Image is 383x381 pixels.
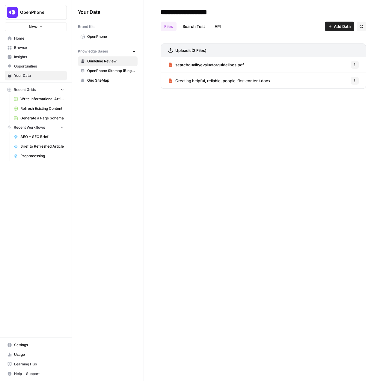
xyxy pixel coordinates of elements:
a: Insights [5,52,67,62]
a: Search Test [179,22,209,31]
a: Files [161,22,177,31]
a: Learning Hub [5,359,67,369]
span: Help + Support [14,371,64,376]
a: OpenPhone [78,32,138,41]
button: Help + Support [5,369,67,379]
span: Learning Hub [14,361,64,367]
span: New [29,24,37,30]
span: Settings [14,342,64,348]
a: API [211,22,224,31]
a: Opportunities [5,61,67,71]
a: Brief to Refreshed Article [11,142,67,151]
span: searchqualityevaluatorguidelines.pdf [175,62,244,68]
span: Guideline Review [87,58,135,64]
span: OpenPhone [87,34,135,39]
span: Knowledge Bases [78,49,108,54]
button: New [5,22,67,31]
a: OpenPhone Sitemap (Blogs + NonBlogs) [78,66,138,76]
button: Recent Grids [5,85,67,94]
span: Your Data [78,8,130,16]
a: Write Informational Article [11,94,67,104]
span: Your Data [14,73,64,78]
a: Creating helpful, reliable, people-first content.docx [168,73,270,88]
span: Browse [14,45,64,50]
a: Browse [5,43,67,52]
a: Refresh Existing Content [11,104,67,113]
span: Home [14,36,64,41]
span: Recent Grids [14,87,36,92]
span: Refresh Existing Content [20,106,64,111]
span: Creating helpful, reliable, people-first content.docx [175,78,270,84]
span: Write Informational Article [20,96,64,102]
a: Guideline Review [78,56,138,66]
a: Usage [5,350,67,359]
button: Add Data [325,22,354,31]
h3: Uploads (2 Files) [175,47,206,53]
a: Uploads (2 Files) [168,44,206,57]
a: Home [5,34,67,43]
a: Generate a Page Schema [11,113,67,123]
span: Insights [14,54,64,60]
a: Preprocessing [11,151,67,161]
a: Settings [5,340,67,350]
a: searchqualityevaluatorguidelines.pdf [168,57,244,73]
button: Workspace: OpenPhone [5,5,67,20]
span: Opportunities [14,64,64,69]
button: Recent Workflows [5,123,67,132]
img: OpenPhone Logo [7,7,18,18]
span: AEO + SEO Brief [20,134,64,139]
span: OpenPhone Sitemap (Blogs + NonBlogs) [87,68,135,73]
span: Usage [14,352,64,357]
a: AEO + SEO Brief [11,132,67,142]
span: Quo SiteMap [87,78,135,83]
a: Your Data [5,71,67,80]
span: Add Data [334,23,351,29]
span: Brand Kits [78,24,95,29]
span: Generate a Page Schema [20,115,64,121]
a: Quo SiteMap [78,76,138,85]
span: Recent Workflows [14,125,45,130]
span: Preprocessing [20,153,64,159]
span: OpenPhone [20,9,56,15]
span: Brief to Refreshed Article [20,144,64,149]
